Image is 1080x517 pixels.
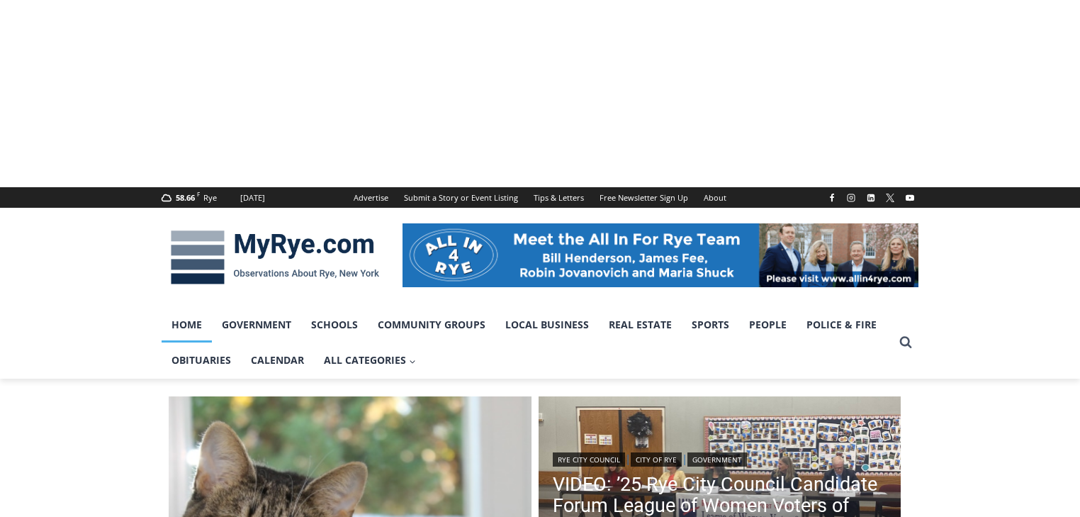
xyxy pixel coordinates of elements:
[631,452,682,467] a: City of Rye
[901,189,918,206] a: YouTube
[162,307,893,379] nav: Primary Navigation
[526,187,592,208] a: Tips & Letters
[893,330,918,355] button: View Search Form
[162,307,212,343] a: Home
[739,307,797,343] a: People
[203,191,217,204] div: Rye
[162,221,388,294] img: MyRye.com
[599,307,682,343] a: Real Estate
[162,343,241,378] a: Obituaries
[368,307,495,343] a: Community Groups
[396,187,526,208] a: Submit a Story or Event Listing
[346,187,734,208] nav: Secondary Navigation
[495,307,599,343] a: Local Business
[696,187,734,208] a: About
[176,192,195,203] span: 58.66
[324,352,416,368] span: All Categories
[553,450,887,467] div: | |
[403,223,918,287] img: All in for Rye
[197,190,200,198] span: F
[687,452,747,467] a: Government
[823,189,840,206] a: Facebook
[241,343,314,378] a: Calendar
[553,452,625,467] a: Rye City Council
[882,189,899,206] a: X
[843,189,860,206] a: Instagram
[240,191,265,204] div: [DATE]
[314,343,426,378] a: All Categories
[212,307,301,343] a: Government
[862,189,879,206] a: Linkedin
[682,307,739,343] a: Sports
[797,307,887,343] a: Police & Fire
[346,187,396,208] a: Advertise
[592,187,696,208] a: Free Newsletter Sign Up
[301,307,368,343] a: Schools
